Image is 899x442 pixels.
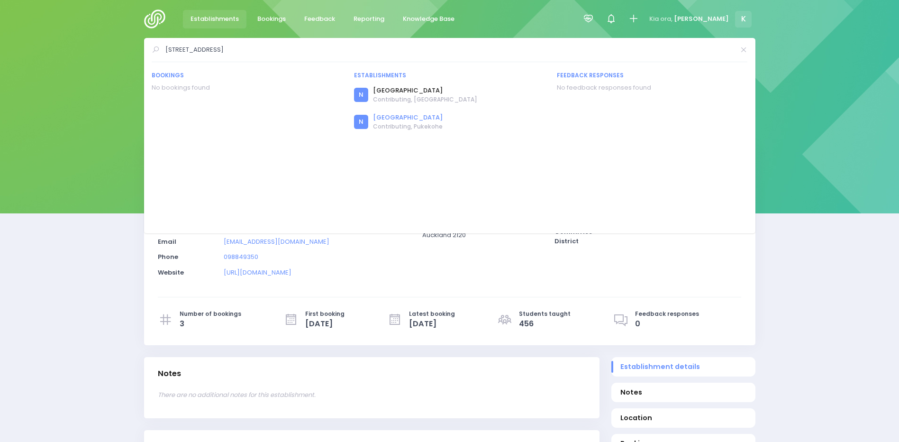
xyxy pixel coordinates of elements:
div: Bookings [152,71,343,80]
strong: Website [158,268,184,277]
a: Establishments [183,10,247,28]
div: Feedback responses [557,71,748,80]
div: No feedback responses found [557,83,748,92]
a: Knowledge Base [395,10,463,28]
span: Location [620,413,746,423]
span: Latest booking [409,310,455,318]
span: Knowledge Base [403,14,454,24]
h3: Notes [158,369,181,378]
a: Feedback [297,10,343,28]
a: Location [611,408,755,428]
div: N [354,88,368,102]
span: Students taught [519,310,571,318]
a: Notes [611,383,755,402]
a: [GEOGRAPHIC_DATA] [373,113,443,122]
span: Reporting [354,14,384,24]
span: Feedback [304,14,335,24]
span: Establishment details [620,362,746,372]
a: [EMAIL_ADDRESS][DOMAIN_NAME] [224,237,329,246]
span: Notes [620,387,746,397]
a: Establishment details [611,357,755,377]
span: 3 [180,318,241,330]
span: 0 [635,318,699,330]
p: There are no additional notes for this establishment. [158,390,586,400]
span: Kia ora, [649,14,672,24]
span: Number of bookings [180,310,241,318]
div: No bookings found [152,83,343,92]
div: Establishments [354,71,545,80]
span: [PERSON_NAME] [674,14,729,24]
a: Reporting [346,10,392,28]
a: 098849350 [224,252,258,261]
strong: Phone [158,252,178,261]
span: Contributing, Pukekohe [373,122,443,131]
strong: Area Committee District [554,218,592,246]
span: [DATE] [305,318,345,330]
div: N [354,115,368,129]
a: [GEOGRAPHIC_DATA] [373,86,477,95]
span: Establishments [191,14,239,24]
a: [URL][DOMAIN_NAME] [224,268,291,277]
input: Search for anything (like establishments, bookings, or feedback) [165,43,735,57]
span: Contributing, [GEOGRAPHIC_DATA] [373,95,477,104]
span: 456 [519,318,571,330]
span: [DATE] [409,318,455,330]
span: First booking [305,310,345,318]
a: Bookings [250,10,294,28]
span: Feedback responses [635,310,699,318]
img: Logo [144,9,171,28]
strong: Email [158,237,176,246]
span: Bookings [257,14,286,24]
span: K [735,11,752,28]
